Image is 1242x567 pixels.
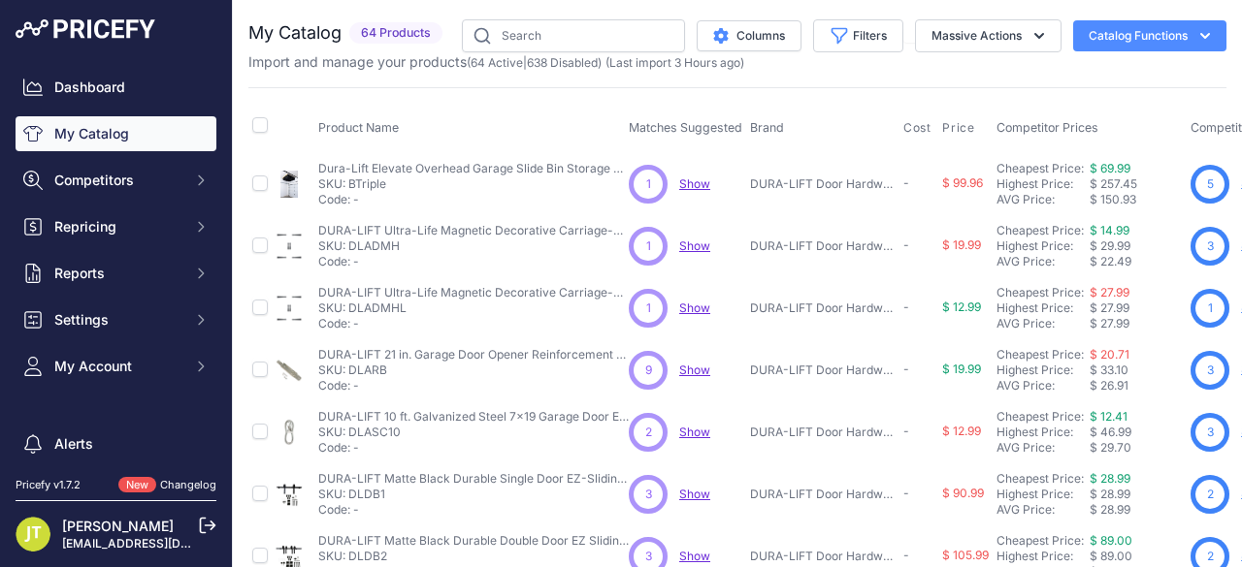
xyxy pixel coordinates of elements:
[750,362,896,378] p: DURA-LIFT Door Hardware
[646,299,651,317] span: 1
[1208,299,1213,317] span: 1
[679,549,710,563] span: Show
[318,223,629,238] p: DURA-LIFT Ultra-Life Magnetic Decorative Carriage-Style Garage Door Hardware (4 Hinges, 2 Handles...
[750,176,896,192] p: DURA-LIFT Door Hardware
[997,316,1090,331] div: AVG Price:
[62,536,265,551] a: [EMAIL_ADDRESS][DOMAIN_NAME]
[1090,440,1183,456] div: $ 29.70
[605,55,744,70] span: (Last import 3 Hours ago)
[903,120,934,136] button: Cost
[318,487,629,502] p: SKU: DLDB1
[1090,362,1128,377] span: $ 33.10
[942,175,983,190] span: $ 99.96
[318,192,629,207] p: Code: -
[54,357,181,376] span: My Account
[318,120,399,135] span: Product Name
[1090,192,1183,207] div: $ 150.93
[1090,409,1128,424] a: $ 12.41
[997,425,1090,440] div: Highest Price:
[318,300,629,316] p: SKU: DLADMHL
[54,171,181,190] span: Competitors
[942,424,981,438] span: $ 12.99
[1207,486,1214,503] span: 2
[16,116,216,151] a: My Catalog
[1207,424,1214,441] span: 3
[318,161,629,176] p: Dura-Lift Elevate Overhead Garage Slide Bin Storage System-BTriple
[903,362,909,376] span: -
[54,310,181,330] span: Settings
[942,120,974,136] span: Price
[318,533,629,549] p: DURA-LIFT Matte Black Durable Double Door EZ Sliding Steel Track Barn Door Hardware Kit-DLDB2
[997,176,1090,192] div: Highest Price:
[1090,285,1129,299] a: $ 27.99
[1090,238,1130,253] span: $ 29.99
[318,176,629,192] p: SKU: BTriple
[1090,176,1137,191] span: $ 257.45
[16,349,216,384] button: My Account
[62,518,174,534] a: [PERSON_NAME]
[942,120,978,136] button: Price
[54,264,181,283] span: Reports
[750,238,896,254] p: DURA-LIFT Door Hardware
[813,19,903,52] button: Filters
[997,409,1084,424] a: Cheapest Price:
[318,502,629,518] p: Code: -
[750,487,896,502] p: DURA-LIFT Door Hardware
[750,425,896,440] p: DURA-LIFT Door Hardware
[997,440,1090,456] div: AVG Price:
[1090,425,1131,439] span: $ 46.99
[997,533,1084,548] a: Cheapest Price:
[679,425,710,439] a: Show
[679,487,710,501] a: Show
[997,192,1090,207] div: AVG Price:
[645,362,652,379] span: 9
[318,362,629,378] p: SKU: DLARB
[16,256,216,291] button: Reports
[318,238,629,254] p: SKU: DLADMH
[1090,223,1129,237] a: $ 14.99
[16,302,216,337] button: Settings
[16,19,155,39] img: Pricefy Logo
[750,300,896,316] p: DURA-LIFT Door Hardware
[997,120,1098,135] span: Competitor Prices
[1207,548,1214,565] span: 2
[1207,175,1214,193] span: 5
[16,209,216,244] button: Repricing
[1090,316,1183,331] div: $ 27.99
[646,175,651,193] span: 1
[1090,533,1132,548] a: $ 89.00
[942,548,989,562] span: $ 105.99
[16,163,216,198] button: Competitors
[903,120,931,136] span: Cost
[318,378,629,394] p: Code: -
[679,362,710,377] a: Show
[318,471,629,487] p: DURA-LIFT Matte Black Durable Single Door EZ-Sliding Steel Track Barn Door Hardware Kit-DLDB1
[318,285,629,300] p: DURA-LIFT Ultra-Life Magnetic Decorative Carriage-Style Garage Door Hardware (4 Hinges, 2 Handles...
[471,55,523,70] a: 64 Active
[645,424,652,441] span: 2
[1090,502,1183,518] div: $ 28.99
[903,175,909,190] span: -
[349,22,442,45] span: 64 Products
[1090,161,1130,175] a: $ 69.99
[942,237,981,252] span: $ 19.99
[942,299,981,314] span: $ 12.99
[903,486,909,500] span: -
[16,477,81,493] div: Pricefy v1.7.2
[750,549,896,564] p: DURA-LIFT Door Hardware
[467,55,602,70] span: ( | )
[903,299,909,314] span: -
[679,176,710,191] a: Show
[1090,487,1130,501] span: $ 28.99
[318,440,629,456] p: Code: -
[750,120,784,135] span: Brand
[915,19,1062,52] button: Massive Actions
[679,238,710,253] a: Show
[160,478,216,491] a: Changelog
[679,300,710,315] a: Show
